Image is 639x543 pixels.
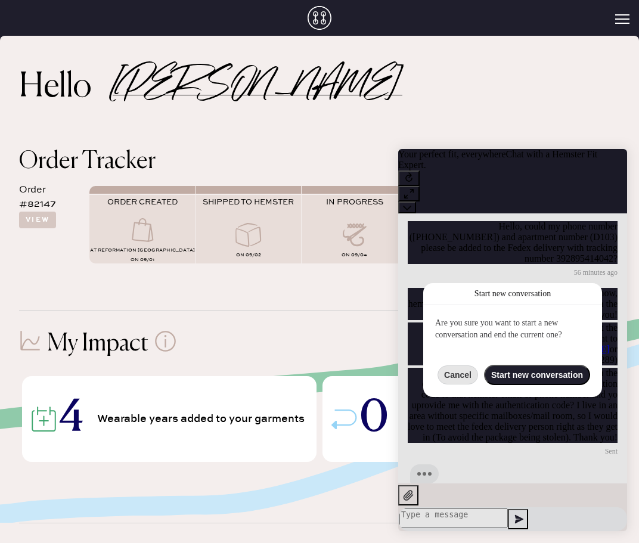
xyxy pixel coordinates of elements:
button: Open Menu [615,14,629,25]
div: Order #82147 [19,183,80,212]
h2: Hello [19,73,113,102]
h2: [PERSON_NAME] [113,80,402,95]
span: Wearable years added to your garments [97,414,308,424]
span: on 09/02 [236,252,261,258]
button: View [19,212,56,228]
span: ORDER CREATED [107,197,178,207]
span: IN PROGRESS [326,197,383,207]
span: Order Tracker [19,150,156,173]
span: 4 [60,398,83,440]
iframe: Front Chat [386,137,639,543]
span: AT Reformation [GEOGRAPHIC_DATA] on 09/01 [90,247,195,263]
span: 0 [360,398,388,440]
h1: My Impact [47,330,148,358]
span: on 09/04 [342,252,367,258]
span: SHIPPED TO HEMSTER [203,197,294,207]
